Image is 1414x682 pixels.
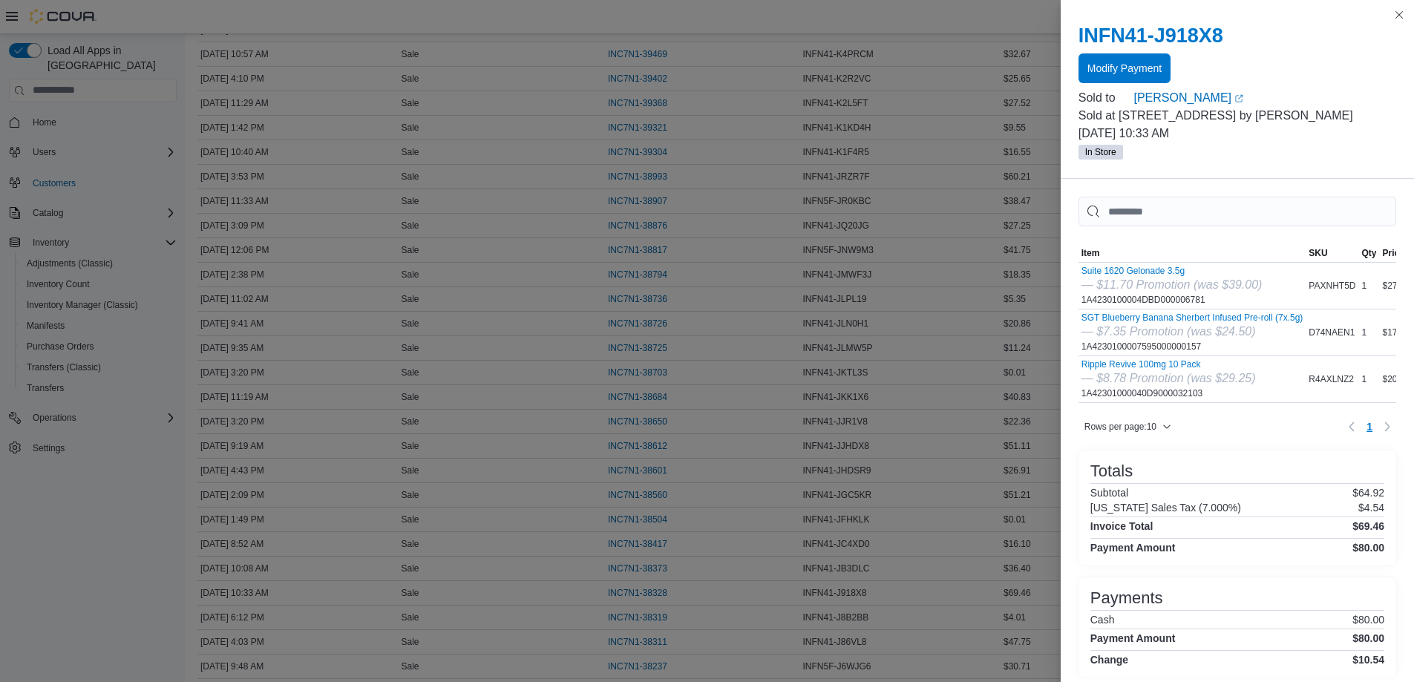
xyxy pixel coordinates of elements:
[1306,244,1358,262] button: SKU
[1090,542,1176,554] h4: Payment Amount
[1358,277,1379,295] div: 1
[1352,632,1384,644] h4: $80.00
[1366,419,1372,434] span: 1
[1090,614,1115,626] h6: Cash
[1382,247,1404,259] span: Price
[1090,654,1128,666] h4: Change
[1379,370,1413,388] div: $20.47
[1081,276,1263,294] div: — $11.70 Promotion (was $39.00)
[1090,502,1241,514] h6: [US_STATE] Sales Tax (7.000%)
[1084,421,1156,433] span: Rows per page : 10
[1361,247,1376,259] span: Qty
[1361,415,1378,439] button: Page 1 of 1
[1081,370,1256,387] div: — $8.78 Promotion (was $29.25)
[1078,89,1131,107] div: Sold to
[1078,197,1396,226] input: This is a search bar. As you type, the results lower in the page will automatically filter.
[1085,145,1116,159] span: In Store
[1090,589,1163,607] h3: Payments
[1358,244,1379,262] button: Qty
[1078,125,1396,142] p: [DATE] 10:33 AM
[1081,359,1256,370] button: Ripple Revive 100mg 10 Pack
[1390,6,1408,24] button: Close this dialog
[1081,266,1263,276] button: Suite 1620 Gelonade 3.5g
[1379,244,1413,262] button: Price
[1343,415,1396,439] nav: Pagination for table: MemoryTable from EuiInMemoryTable
[1078,24,1396,47] h2: INFN41-J918X8
[1078,53,1171,83] button: Modify Payment
[1087,61,1162,76] span: Modify Payment
[1358,370,1379,388] div: 1
[1090,632,1176,644] h4: Payment Amount
[1361,415,1378,439] ul: Pagination for table: MemoryTable from EuiInMemoryTable
[1309,247,1327,259] span: SKU
[1358,324,1379,341] div: 1
[1081,323,1303,341] div: — $7.35 Promotion (was $24.50)
[1081,312,1303,353] div: 1A4230100007595000000157
[1081,266,1263,306] div: 1A4230100004DBD000006781
[1379,277,1413,295] div: $27.30
[1133,89,1396,107] a: [PERSON_NAME]External link
[1081,312,1303,323] button: SGT Blueberry Banana Sherbert Infused Pre-roll (7x.5g)
[1078,145,1123,160] span: In Store
[1090,520,1153,532] h4: Invoice Total
[1352,487,1384,499] p: $64.92
[1343,418,1361,436] button: Previous page
[1352,654,1384,666] h4: $10.54
[1090,487,1128,499] h6: Subtotal
[1090,462,1133,480] h3: Totals
[1078,418,1177,436] button: Rows per page:10
[1352,520,1384,532] h4: $69.46
[1081,359,1256,399] div: 1A42301000040D9000032103
[1309,280,1355,292] span: PAXNHT5D
[1379,324,1413,341] div: $17.15
[1378,418,1396,436] button: Next page
[1078,244,1306,262] button: Item
[1352,542,1384,554] h4: $80.00
[1352,614,1384,626] p: $80.00
[1234,94,1243,103] svg: External link
[1309,373,1354,385] span: R4AXLNZ2
[1081,247,1100,259] span: Item
[1078,107,1396,125] p: Sold at [STREET_ADDRESS] by [PERSON_NAME]
[1309,327,1355,338] span: D74NAEN1
[1358,502,1384,514] p: $4.54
